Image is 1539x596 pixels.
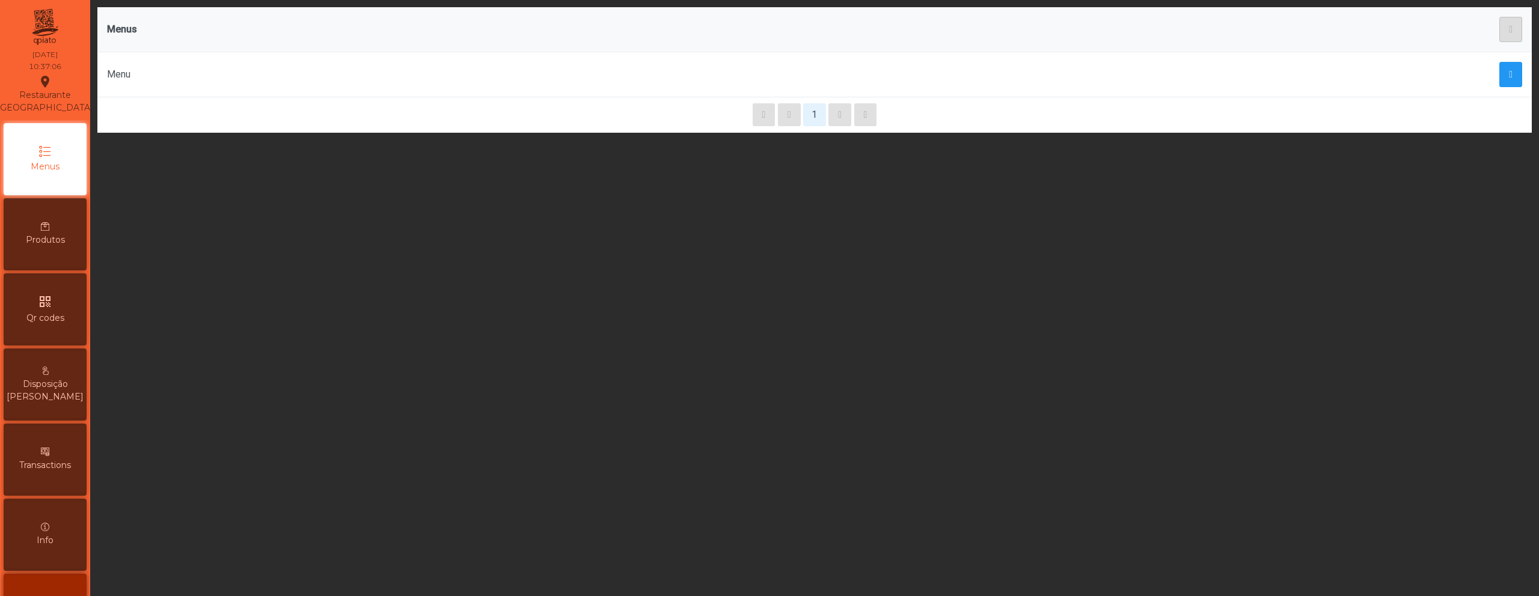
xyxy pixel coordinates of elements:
[26,312,64,324] span: Qr codes
[26,234,65,246] span: Produtos
[803,103,826,126] button: 1
[37,534,54,547] span: Info
[19,459,71,472] span: Transactions
[31,160,60,173] span: Menus
[30,6,60,48] img: qpiato
[38,294,52,309] i: qr_code
[7,378,84,403] span: Disposição [PERSON_NAME]
[107,67,863,82] div: Menu
[32,49,58,60] div: [DATE]
[29,61,61,72] div: 10:37:06
[38,74,52,89] i: location_on
[97,7,873,52] th: Menus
